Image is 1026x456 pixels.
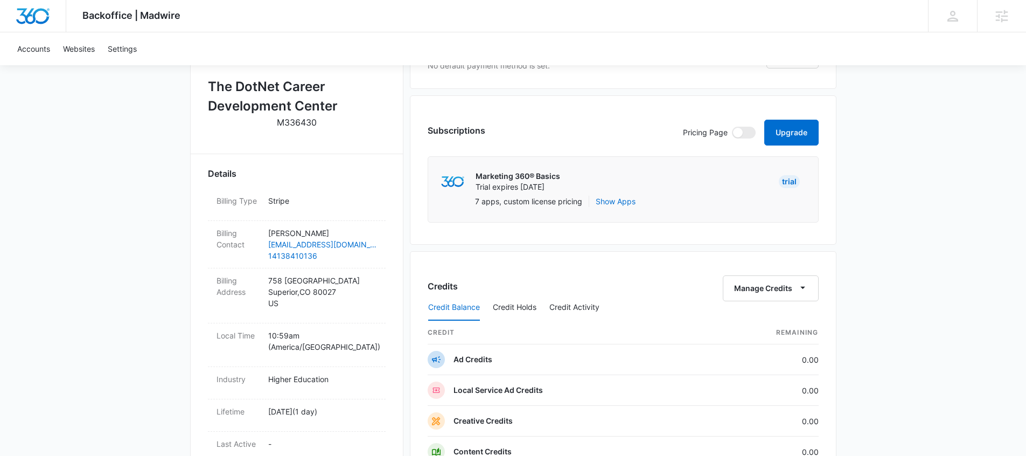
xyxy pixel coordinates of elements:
[683,127,728,139] p: Pricing Page
[82,10,180,21] span: Backoffice | Madwire
[208,367,386,399] div: IndustryHigher Education
[779,175,800,188] div: Trial
[453,416,513,426] p: Creative Credits
[704,406,819,437] td: 0.00
[268,406,377,417] p: [DATE] ( 1 day )
[268,227,377,239] p: [PERSON_NAME]
[208,167,236,180] span: Details
[208,221,386,268] div: Billing Contact[PERSON_NAME][EMAIL_ADDRESS][DOMAIN_NAME]14138410136
[208,399,386,432] div: Lifetime[DATE](1 day)
[428,295,480,321] button: Credit Balance
[453,354,492,365] p: Ad Credits
[208,323,386,367] div: Local Time10:59am (America/[GEOGRAPHIC_DATA])
[217,406,260,417] dt: Lifetime
[277,116,317,129] p: M336430
[217,275,260,298] dt: Billing Address
[217,227,260,250] dt: Billing Contact
[101,32,143,65] a: Settings
[428,321,704,344] th: credit
[764,120,819,146] button: Upgrade
[476,182,560,192] p: Trial expires [DATE]
[441,176,464,188] img: marketing360Logo
[268,374,377,385] p: Higher Education
[208,189,386,221] div: Billing TypeStripe
[217,330,260,341] dt: Local Time
[57,32,101,65] a: Websites
[453,385,543,396] p: Local Service Ad Credits
[428,280,458,293] h3: Credits
[428,60,550,71] p: No default payment method is set.
[268,195,377,206] p: Stripe
[217,195,260,206] dt: Billing Type
[268,250,377,261] a: 14138410136
[208,77,386,116] h2: The DotNet Career Development Center
[493,295,536,321] button: Credit Holds
[268,239,377,250] a: [EMAIL_ADDRESS][DOMAIN_NAME]
[475,196,582,207] p: 7 apps, custom license pricing
[268,438,377,450] p: -
[217,374,260,385] dt: Industry
[596,196,636,207] button: Show Apps
[549,295,599,321] button: Credit Activity
[268,330,377,353] p: 10:59am ( America/[GEOGRAPHIC_DATA] )
[428,124,485,137] h3: Subscriptions
[11,32,57,65] a: Accounts
[476,171,560,182] p: Marketing 360® Basics
[268,275,377,309] p: 758 [GEOGRAPHIC_DATA] Superior , CO 80027 US
[208,268,386,323] div: Billing Address758 [GEOGRAPHIC_DATA]Superior,CO 80027US
[704,344,819,375] td: 0.00
[217,438,260,450] dt: Last Active
[704,375,819,406] td: 0.00
[704,321,819,344] th: Remaining
[723,275,819,301] button: Manage Credits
